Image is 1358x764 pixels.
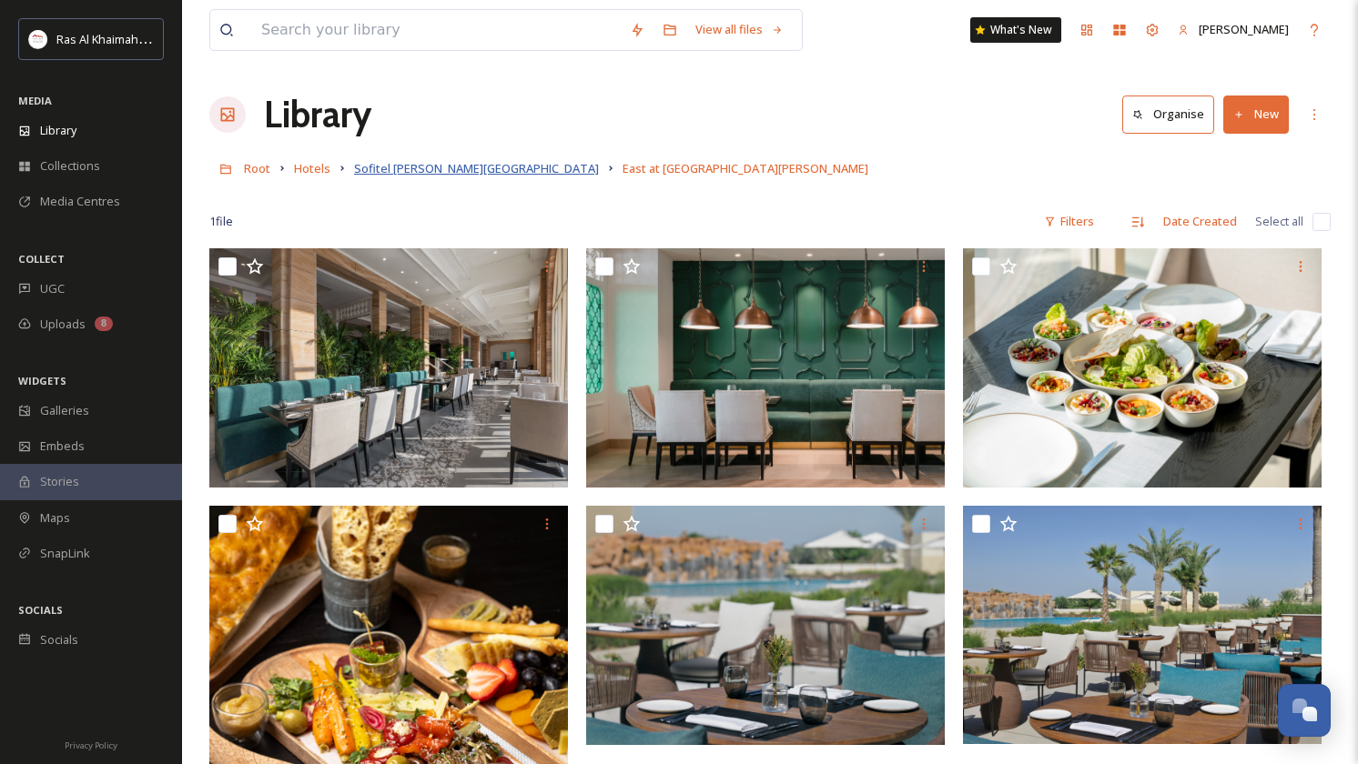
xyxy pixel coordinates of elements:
span: Library [40,122,76,139]
span: Root [244,160,270,176]
span: COLLECT [18,252,65,266]
span: Maps [40,509,70,527]
span: MEDIA [18,94,52,107]
img: East at Sofitel Al Hamra Beach Resort.JPG [963,506,1322,745]
span: Collections [40,157,100,175]
div: Date Created [1154,204,1246,239]
a: East at [GEOGRAPHIC_DATA][PERSON_NAME] [623,157,868,179]
button: New [1223,95,1289,133]
img: Logo_RAKTDA_RGB-01.png [29,30,47,48]
span: Media Centres [40,193,120,210]
span: Select all [1255,213,1303,230]
a: Privacy Policy [65,733,117,755]
span: 1 file [209,213,233,230]
span: Privacy Policy [65,739,117,751]
img: East at Sofitel Al Hamra Beach Resort (3).jpg [209,248,568,488]
input: Search your library [252,10,621,50]
span: East at [GEOGRAPHIC_DATA][PERSON_NAME] [623,160,868,176]
a: View all files [686,12,793,47]
span: SnapLink [40,545,90,562]
span: Sofitel [PERSON_NAME][GEOGRAPHIC_DATA] [354,160,599,176]
span: SOCIALS [18,603,63,617]
span: WIDGETS [18,374,66,387]
a: Hotels [294,157,330,179]
a: Library [264,87,371,142]
button: Open Chat [1278,684,1331,737]
a: Root [244,157,270,179]
span: Hotels [294,160,330,176]
span: Socials [40,631,78,648]
span: Ras Al Khaimah Tourism Development Authority [56,30,314,47]
span: Galleries [40,402,89,419]
span: [PERSON_NAME] [1199,21,1289,37]
span: Uploads [40,316,86,333]
button: Organise [1122,95,1214,133]
img: East at Sofitel Al Hamra Beach Resort (4).jpg [586,248,945,488]
a: What's New [970,17,1061,43]
span: Embeds [40,437,85,455]
img: East at Sofitel Al Hamra Beach Resort (1).JPG [586,506,945,745]
div: 8 [95,317,113,331]
span: UGC [40,280,65,297]
span: Stories [40,473,79,490]
a: [PERSON_NAME] [1169,12,1298,47]
a: Sofitel [PERSON_NAME][GEOGRAPHIC_DATA] [354,157,599,179]
img: East at Sofitel Al Hamra Beach Resort (1).jpg [963,248,1322,488]
div: Filters [1035,204,1103,239]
